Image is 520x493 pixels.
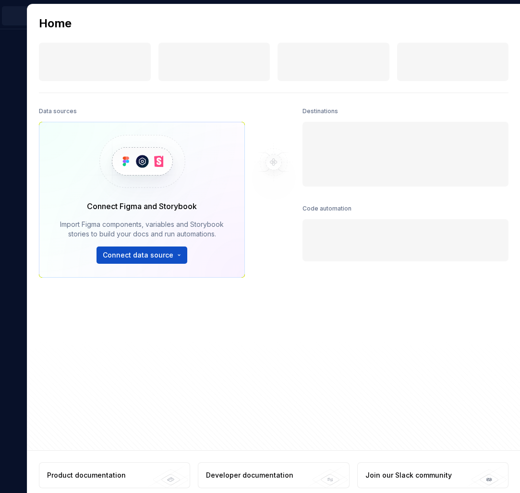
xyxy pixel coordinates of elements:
div: Code automation [302,202,351,215]
div: Join our Slack community [365,470,452,480]
span: Connect data source [103,250,173,260]
div: Data sources [39,105,77,118]
div: Destinations [302,105,338,118]
div: Product documentation [47,470,126,480]
a: Developer documentation [198,462,349,488]
div: Connect Figma and Storybook [87,200,197,212]
div: Developer documentation [206,470,293,480]
button: Connect data source [97,246,187,264]
h2: Home [39,16,72,31]
div: Import Figma components, variables and Storybook stories to build your docs and run automations. [53,220,231,239]
a: Product documentation [39,462,190,488]
a: Join our Slack community [357,462,508,488]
